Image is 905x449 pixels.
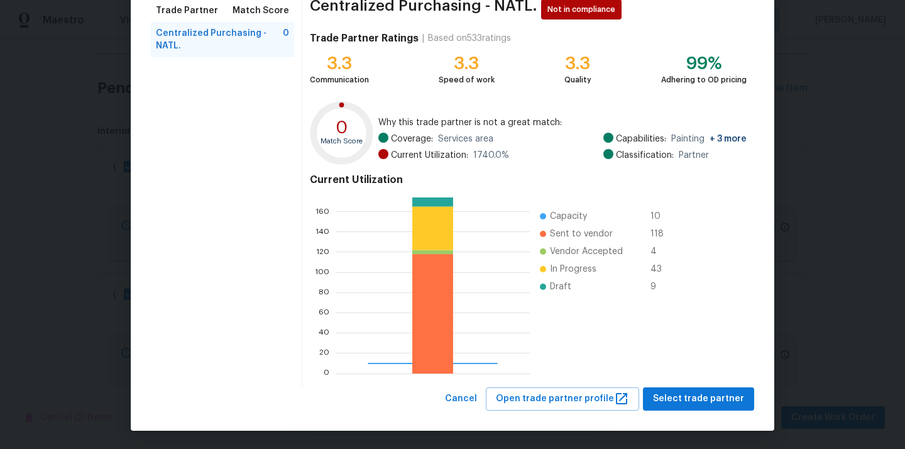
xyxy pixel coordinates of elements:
span: Partner [679,149,709,162]
span: Coverage: [391,133,433,145]
span: 1740.0 % [473,149,509,162]
h4: Current Utilization [310,174,747,186]
div: 3.3 [310,57,369,70]
span: Select trade partner [653,391,744,407]
span: 0 [283,27,289,52]
span: Capabilities: [616,133,666,145]
text: 0 [336,119,348,136]
span: Open trade partner profile [496,391,629,407]
text: 0 [324,370,329,377]
span: Why this trade partner is not a great match: [378,116,747,129]
span: In Progress [550,263,596,275]
span: Vendor Accepted [550,245,623,258]
span: Sent to vendor [550,228,613,240]
span: Not in compliance [547,3,620,16]
span: Current Utilization: [391,149,468,162]
span: Classification: [616,149,674,162]
span: Painting [671,133,747,145]
div: Adhering to OD pricing [661,74,747,86]
div: Based on 533 ratings [428,32,511,45]
span: Trade Partner [156,4,218,17]
button: Open trade partner profile [486,387,639,411]
div: Quality [564,74,591,86]
button: Select trade partner [643,387,754,411]
span: Services area [438,133,493,145]
text: 40 [319,329,329,336]
text: Match Score [321,138,363,145]
span: 118 [650,228,671,240]
text: 80 [319,289,329,296]
text: 60 [319,309,329,316]
span: 9 [650,280,671,293]
span: Draft [550,280,571,293]
span: Match Score [233,4,289,17]
div: Communication [310,74,369,86]
span: Centralized Purchasing - NATL. [156,27,283,52]
span: Capacity [550,210,587,223]
div: 3.3 [564,57,591,70]
text: 20 [319,350,329,357]
text: 100 [315,269,329,276]
div: 99% [661,57,747,70]
button: Cancel [440,387,482,411]
span: Cancel [445,391,477,407]
text: 160 [315,208,329,215]
div: | [419,32,428,45]
span: 43 [650,263,671,275]
div: Speed of work [439,74,495,86]
text: 140 [315,228,329,235]
span: 4 [650,245,671,258]
span: + 3 more [710,135,747,143]
div: 3.3 [439,57,495,70]
text: 120 [316,248,329,256]
span: 10 [650,210,671,223]
h4: Trade Partner Ratings [310,32,419,45]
